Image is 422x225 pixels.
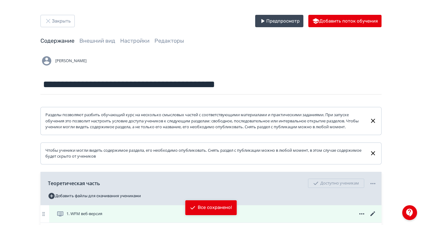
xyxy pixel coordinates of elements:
[255,15,303,27] button: Предпросмотр
[40,15,75,27] button: Закрыть
[45,147,365,159] div: Чтобы ученики могли видеть содержимое раздела, его необходимо опубликовать. Снять раздел с публик...
[48,180,100,187] span: Теоретическая часть
[40,37,74,44] a: Содержание
[79,37,115,44] a: Внешний вид
[198,205,232,211] div: Все сохранено!
[120,37,150,44] a: Настройки
[45,112,365,130] div: Разделы позволяют разбить обучающий курс на несколько смысловых частей с соответствующими материа...
[308,179,364,188] div: Доступно ученикам
[308,15,382,27] button: Добавить поток обучения
[154,37,184,44] a: Редакторы
[66,211,102,217] span: 1. WFM веб-версия
[40,205,382,223] div: 1. WFM веб-версия
[55,58,87,64] span: [PERSON_NAME]
[48,191,141,201] button: Добавить файлы для скачивания учениками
